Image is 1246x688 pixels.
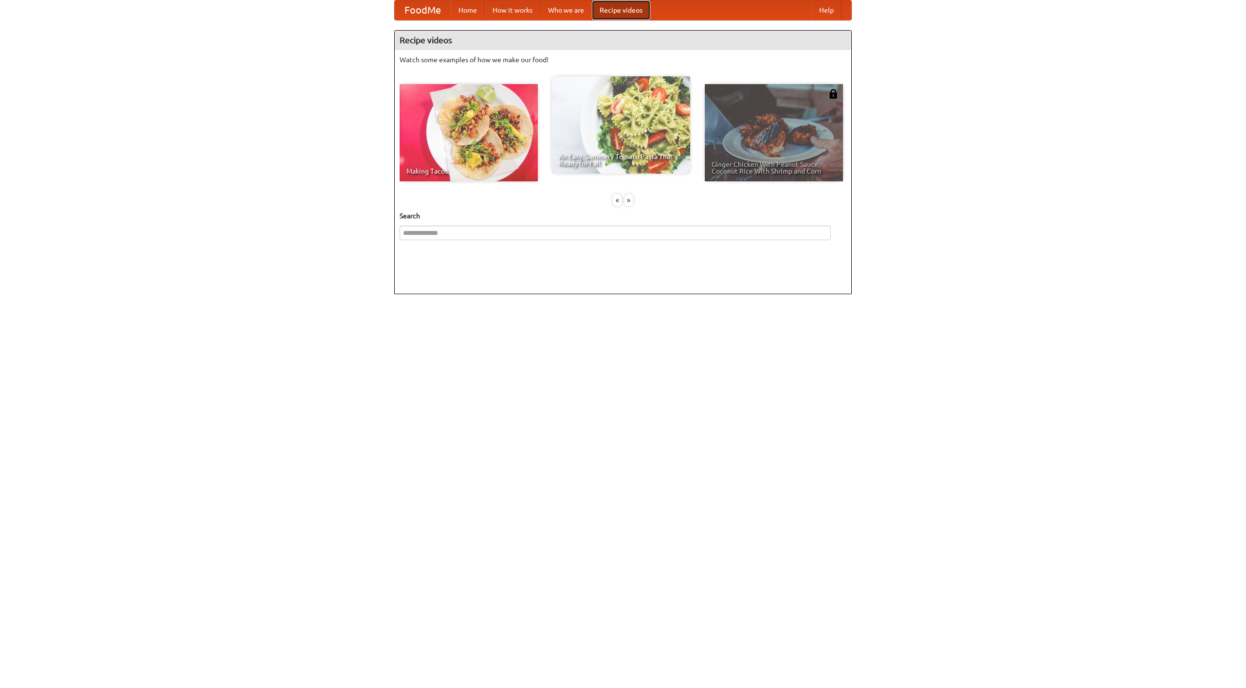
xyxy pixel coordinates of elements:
a: Who we are [540,0,592,20]
a: FoodMe [395,0,451,20]
span: Making Tacos [406,168,531,175]
span: An Easy, Summery Tomato Pasta That's Ready for Fall [559,153,683,167]
a: An Easy, Summery Tomato Pasta That's Ready for Fall [552,76,690,174]
img: 483408.png [828,89,838,99]
a: How it works [485,0,540,20]
a: Home [451,0,485,20]
a: Help [811,0,842,20]
h5: Search [400,211,846,221]
a: Making Tacos [400,84,538,181]
p: Watch some examples of how we make our food! [400,55,846,65]
a: Recipe videos [592,0,650,20]
div: « [613,194,622,206]
div: » [624,194,633,206]
h4: Recipe videos [395,31,851,50]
